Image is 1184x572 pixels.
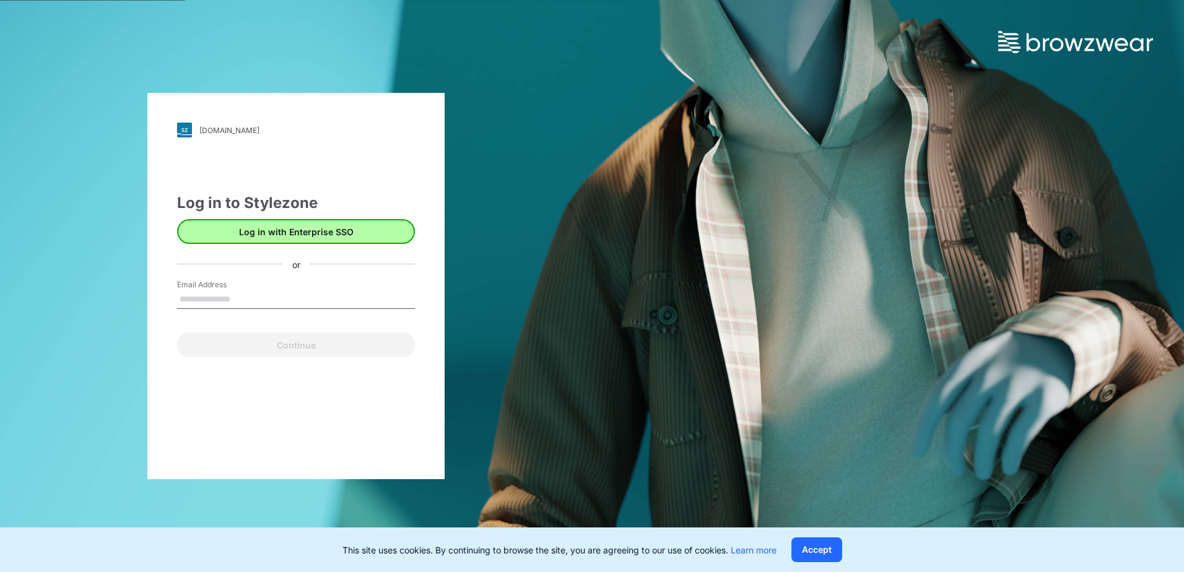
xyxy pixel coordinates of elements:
[177,279,264,290] label: Email Address
[731,545,777,555] a: Learn more
[282,258,310,271] div: or
[342,544,777,557] p: This site uses cookies. By continuing to browse the site, you are agreeing to our use of cookies.
[177,123,415,137] a: [DOMAIN_NAME]
[177,192,415,214] div: Log in to Stylezone
[199,126,259,135] div: [DOMAIN_NAME]
[177,219,415,244] button: Log in with Enterprise SSO
[791,537,842,562] button: Accept
[998,31,1153,53] img: browzwear-logo.73288ffb.svg
[177,123,192,137] img: svg+xml;base64,PHN2ZyB3aWR0aD0iMjgiIGhlaWdodD0iMjgiIHZpZXdCb3g9IjAgMCAyOCAyOCIgZmlsbD0ibm9uZSIgeG...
